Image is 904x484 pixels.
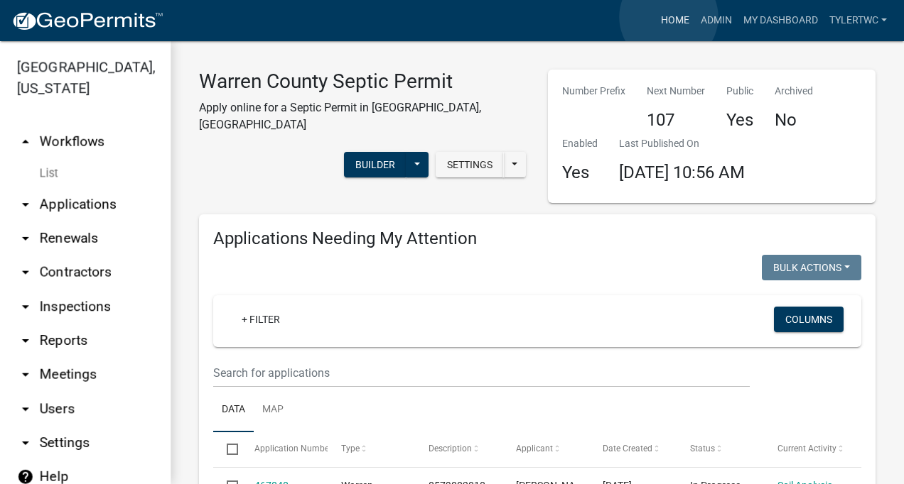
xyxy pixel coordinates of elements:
[695,7,738,34] a: Admin
[17,196,34,213] i: arrow_drop_down
[415,432,502,466] datatable-header-cell: Description
[17,264,34,281] i: arrow_drop_down
[436,152,504,177] button: Settings
[619,136,745,151] p: Last Published On
[562,136,598,151] p: Enabled
[738,7,824,34] a: My Dashboard
[17,400,34,417] i: arrow_drop_down
[17,332,34,349] i: arrow_drop_down
[619,163,745,182] span: [DATE] 10:56 AM
[213,432,240,466] datatable-header-cell: Select
[213,387,254,433] a: Data
[655,7,695,34] a: Home
[775,110,813,131] h4: No
[677,432,764,466] datatable-header-cell: Status
[726,110,753,131] h4: Yes
[17,366,34,383] i: arrow_drop_down
[17,298,34,315] i: arrow_drop_down
[341,444,360,453] span: Type
[328,432,415,466] datatable-header-cell: Type
[17,230,34,247] i: arrow_drop_down
[213,229,861,249] h4: Applications Needing My Attention
[516,444,553,453] span: Applicant
[763,432,851,466] datatable-header-cell: Current Activity
[17,133,34,150] i: arrow_drop_up
[230,307,291,332] a: + Filter
[240,432,328,466] datatable-header-cell: Application Number
[647,110,705,131] h4: 107
[690,444,715,453] span: Status
[254,444,332,453] span: Application Number
[562,84,625,99] p: Number Prefix
[589,432,677,466] datatable-header-cell: Date Created
[254,387,292,433] a: Map
[774,307,844,332] button: Columns
[213,358,750,387] input: Search for applications
[199,70,527,94] h3: Warren County Septic Permit
[17,434,34,451] i: arrow_drop_down
[562,163,598,183] h4: Yes
[429,444,472,453] span: Description
[647,84,705,99] p: Next Number
[775,84,813,99] p: Archived
[726,84,753,99] p: Public
[824,7,893,34] a: TylerTWC
[344,152,407,177] button: Builder
[777,444,836,453] span: Current Activity
[199,99,527,133] p: Apply online for a Septic Permit in [GEOGRAPHIC_DATA], [GEOGRAPHIC_DATA]
[603,444,652,453] span: Date Created
[502,432,589,466] datatable-header-cell: Applicant
[762,255,861,280] button: Bulk Actions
